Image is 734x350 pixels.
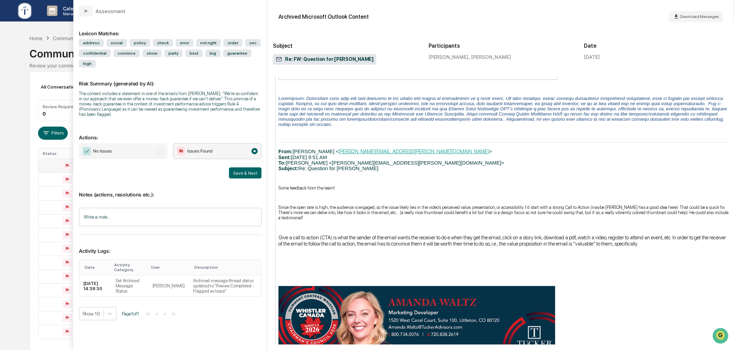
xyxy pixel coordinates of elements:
p: Notes (actions, resolutions etc.): [79,183,262,197]
span: Issues Found [187,148,212,155]
p: Manage Tasks [57,11,92,16]
span: Re: FW: Question for [PERSON_NAME] [276,56,374,63]
div: Assessment [95,8,126,15]
div: 🔎 [7,137,12,142]
span: Data Lookup [14,136,44,143]
span: big [205,49,220,57]
span: From: [278,149,293,154]
button: Save & Next [229,167,262,178]
div: [PERSON_NAME], [PERSON_NAME] [429,54,573,60]
a: Powered byPylon [49,153,84,158]
span: show [143,49,162,57]
button: See all [107,75,126,84]
div: Home [29,35,43,41]
span: Loremipsum: Dolorsitam cons adip elit sed doeiusmo te inc utlabo etd magna al enimadminim ve q no... [278,96,727,127]
p: Calendar [57,6,92,11]
a: 🔎Data Lookup [4,133,46,146]
div: Toggle SortBy [85,265,109,270]
span: check [153,39,173,47]
div: Review your communication records across channels [29,63,705,68]
span: confidential [79,49,111,57]
span: address [79,39,104,47]
td: Set Archived Message Status [111,275,148,296]
span: party [164,49,183,57]
div: 0 [43,111,46,117]
img: logo [17,1,33,20]
span: Pylon [69,153,84,158]
button: < [153,311,160,317]
span: convince [113,49,140,57]
img: Flag [177,147,185,155]
img: Checkmark [83,147,91,155]
span: No Issues [93,148,112,155]
span: policy [130,39,150,47]
div: Review Required [43,104,76,109]
p: Risk Summary (generated by AI): [79,72,262,86]
p: Activity Logs: [79,240,262,254]
th: Status [38,148,88,159]
span: best [185,49,203,57]
h2: Date [584,43,728,49]
div: Toggle SortBy [151,265,186,270]
div: The content includes a statement in one of the emails from [PERSON_NAME]: “We're so confident in ... [79,91,262,117]
b: To: [278,160,286,166]
td: [DATE] 14:38:30 [79,275,111,296]
span: error [176,39,193,47]
span: Some feedback from the team! [278,185,335,191]
span: Download Messages [680,14,719,19]
button: |< [144,311,152,317]
div: [DATE] [584,54,600,60]
div: 🖐️ [7,123,12,129]
div: 🗄️ [50,123,56,129]
button: >| [169,311,177,317]
button: Filters [38,127,68,140]
img: Cameron Burns [7,87,18,99]
span: • [57,94,60,100]
p: How can we help? [7,15,126,26]
div: Archived Microsoft Outlook Content [278,13,369,20]
div: Toggle SortBy [114,262,146,272]
span: Attestations [57,123,86,130]
span: sec [245,39,261,47]
div: Past conversations [7,77,46,82]
p: Actions: [79,126,262,140]
img: 1746055101610-c473b297-6a78-478c-a979-82029cc54cd1 [14,94,19,100]
span: Since the open rate is high, the audience is engaged, so the issue likely lies in the video’s per... [278,205,728,220]
span: not right [196,39,221,47]
td: [PERSON_NAME] [148,275,189,296]
div: We're available if you need us! [24,60,88,65]
span: social [107,39,127,47]
span: Give a call to action (CTA) is what the sender of the email wants the receiver to do e when they ... [278,234,726,247]
div: Communications Archive [53,35,109,41]
button: > [161,311,168,317]
button: Download Messages [669,11,723,22]
a: 🖐️Preclearance [4,120,47,132]
h2: Participants [429,43,573,49]
div: Communications Archive [29,42,705,60]
b: Sent: [278,155,291,160]
span: Preclearance [14,123,45,130]
div: Start new chat [24,53,113,60]
span: [PERSON_NAME] [21,94,56,100]
div: Lexicon Matches: [79,22,262,36]
td: Archived message thread status updated to "Review Completed - Flagged as Issue". [189,275,261,296]
a: [PERSON_NAME][EMAIL_ADDRESS][PERSON_NAME][DOMAIN_NAME] [339,148,489,155]
span: [DATE] [61,94,75,100]
b: Subject: [278,166,299,171]
h2: Subject [273,43,418,49]
a: 🗄️Attestations [47,120,89,132]
img: 1746055101610-c473b297-6a78-478c-a979-82029cc54cd1 [7,53,19,65]
div: Toggle SortBy [194,265,258,270]
button: Date:[DATE] - [DATE] [71,127,127,140]
button: Start new chat [118,55,126,63]
span: Page 1 of 1 [122,311,139,316]
span: [PERSON_NAME] < > [DATE] 9:51 AM [PERSON_NAME] <[PERSON_NAME][EMAIL_ADDRESS][PERSON_NAME][DOMAIN_... [278,149,504,171]
div: All Conversations [38,81,90,92]
iframe: Open customer support [712,327,731,346]
span: order [223,39,242,47]
span: high [79,60,96,67]
span: guarantee [223,49,251,57]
